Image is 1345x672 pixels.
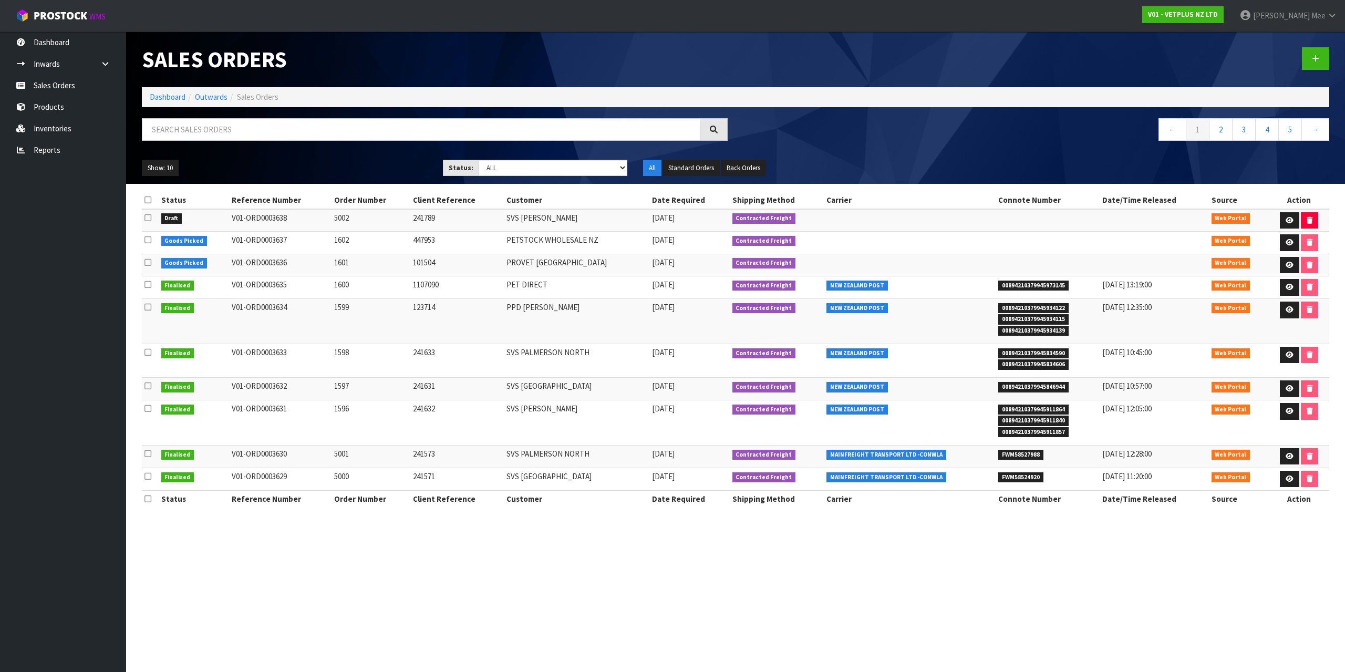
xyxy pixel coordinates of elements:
[504,232,649,254] td: PETSTOCK WHOLESALE NZ
[732,236,796,246] span: Contracted Freight
[732,281,796,291] span: Contracted Freight
[652,381,675,391] span: [DATE]
[1212,213,1250,224] span: Web Portal
[1209,490,1269,507] th: Source
[826,348,888,359] span: NEW ZEALAND POST
[229,344,332,377] td: V01-ORD0003633
[410,445,504,468] td: 241573
[1209,192,1269,209] th: Source
[1102,347,1152,357] span: [DATE] 10:45:00
[34,9,87,23] span: ProStock
[449,163,473,172] strong: Status:
[332,192,410,209] th: Order Number
[332,276,410,299] td: 1600
[332,209,410,232] td: 5002
[332,490,410,507] th: Order Number
[1311,11,1326,20] span: Mee
[1102,280,1152,290] span: [DATE] 13:19:00
[1278,118,1302,141] a: 5
[1301,118,1329,141] a: →
[998,405,1069,415] span: 00894210379945911864
[229,378,332,400] td: V01-ORD0003632
[1102,302,1152,312] span: [DATE] 12:35:00
[1148,10,1218,19] strong: V01 - VETPLUS NZ LTD
[652,280,675,290] span: [DATE]
[1209,118,1233,141] a: 2
[1212,348,1250,359] span: Web Portal
[142,160,179,177] button: Show: 10
[229,400,332,446] td: V01-ORD0003631
[161,303,194,314] span: Finalised
[89,12,106,22] small: WMS
[826,281,888,291] span: NEW ZEALAND POST
[652,213,675,223] span: [DATE]
[1255,118,1279,141] a: 4
[150,92,185,102] a: Dashboard
[504,344,649,377] td: SVS PALMERSON NORTH
[1102,404,1152,413] span: [DATE] 12:05:00
[410,490,504,507] th: Client Reference
[1212,281,1250,291] span: Web Portal
[1269,490,1329,507] th: Action
[730,192,824,209] th: Shipping Method
[998,416,1069,426] span: 00894210379945911840
[652,449,675,459] span: [DATE]
[161,405,194,415] span: Finalised
[410,344,504,377] td: 241633
[996,490,1100,507] th: Connote Number
[332,299,410,344] td: 1599
[732,450,796,460] span: Contracted Freight
[730,490,824,507] th: Shipping Method
[142,47,728,71] h1: Sales Orders
[998,303,1069,314] span: 00894210379945934122
[229,276,332,299] td: V01-ORD0003635
[410,400,504,446] td: 241632
[826,472,946,483] span: MAINFREIGHT TRANSPORT LTD -CONWLA
[732,303,796,314] span: Contracted Freight
[998,359,1069,370] span: 00894210379945834606
[1100,192,1209,209] th: Date/Time Released
[732,472,796,483] span: Contracted Freight
[410,192,504,209] th: Client Reference
[1102,449,1152,459] span: [DATE] 12:28:00
[504,400,649,446] td: SVS [PERSON_NAME]
[410,209,504,232] td: 241789
[826,405,888,415] span: NEW ZEALAND POST
[732,405,796,415] span: Contracted Freight
[161,213,182,224] span: Draft
[229,192,332,209] th: Reference Number
[332,445,410,468] td: 5001
[161,472,194,483] span: Finalised
[652,471,675,481] span: [DATE]
[826,303,888,314] span: NEW ZEALAND POST
[732,348,796,359] span: Contracted Freight
[743,118,1329,144] nav: Page navigation
[649,192,730,209] th: Date Required
[1186,118,1209,141] a: 1
[1212,450,1250,460] span: Web Portal
[824,192,996,209] th: Carrier
[1232,118,1256,141] a: 3
[410,232,504,254] td: 447953
[410,276,504,299] td: 1107090
[332,254,410,276] td: 1601
[1212,382,1250,392] span: Web Portal
[159,490,229,507] th: Status
[1100,490,1209,507] th: Date/Time Released
[652,257,675,267] span: [DATE]
[998,281,1069,291] span: 00894210379945973145
[652,347,675,357] span: [DATE]
[1102,471,1152,481] span: [DATE] 11:20:00
[504,192,649,209] th: Customer
[161,348,194,359] span: Finalised
[504,299,649,344] td: PPD [PERSON_NAME]
[161,258,208,268] span: Goods Picked
[142,118,700,141] input: Search sales orders
[332,232,410,254] td: 1602
[998,314,1069,325] span: 00894210379945934115
[1212,258,1250,268] span: Web Portal
[229,490,332,507] th: Reference Number
[195,92,227,102] a: Outwards
[1212,236,1250,246] span: Web Portal
[998,427,1069,438] span: 00894210379945911857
